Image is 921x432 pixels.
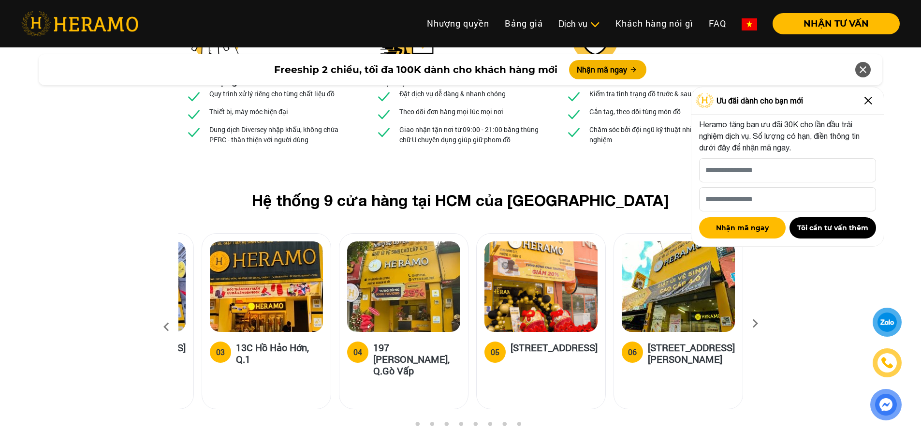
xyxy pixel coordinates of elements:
[861,93,876,108] img: Close
[485,421,495,431] button: 7
[511,342,598,361] h5: [STREET_ADDRESS]
[399,89,506,99] p: Đặt dịch vụ dễ dàng & nhanh chóng
[399,106,503,117] p: Theo dõi đơn hàng mọi lúc mọi nơi
[499,421,509,431] button: 8
[398,421,408,431] button: 1
[589,124,735,145] p: Chăm sóc bởi đội ngũ kỹ thuật nhiều năm kinh nghiệm
[484,241,598,332] img: heramo-179b-duong-3-thang-2-phuong-11-quan-10
[441,421,451,431] button: 4
[789,217,876,238] button: Tôi cần tư vấn thêm
[456,421,466,431] button: 5
[376,106,392,122] img: checked.svg
[353,346,362,358] div: 04
[216,346,225,358] div: 03
[699,217,786,238] button: Nhận mã ngay
[628,346,637,358] div: 06
[186,106,202,122] img: checked.svg
[274,62,557,77] span: Freeship 2 chiều, tối đa 100K dành cho khách hàng mới
[210,241,323,332] img: heramo-13c-ho-hao-hon-quan-1
[742,18,757,30] img: vn-flag.png
[716,95,803,106] span: Ưu đãi dành cho bạn mới
[874,350,900,376] a: phone-icon
[590,20,600,30] img: subToggleIcon
[608,13,701,34] a: Khách hàng nói gì
[412,421,422,431] button: 2
[699,119,876,153] p: Heramo tặng bạn ưu đãi 30K cho lần đầu trải nghiệm dịch vụ. Số lượng có hạn, điền thông tin dưới ...
[514,421,524,431] button: 9
[186,124,202,140] img: checked.svg
[622,241,735,332] img: heramo-314-le-van-viet-phuong-tang-nhon-phu-b-quan-9
[589,106,681,117] p: Gắn tag, theo dõi từng món đồ
[558,17,600,30] div: Dịch vụ
[566,89,582,104] img: checked.svg
[491,346,499,358] div: 05
[765,19,900,28] a: NHẬN TƯ VẤN
[648,342,735,365] h5: [STREET_ADDRESS][PERSON_NAME]
[427,421,437,431] button: 3
[773,13,900,34] button: NHẬN TƯ VẤN
[497,13,551,34] a: Bảng giá
[347,241,460,332] img: heramo-197-nguyen-van-luong
[419,13,497,34] a: Nhượng quyền
[880,356,894,370] img: phone-icon
[470,421,480,431] button: 6
[376,124,392,140] img: checked.svg
[21,11,138,36] img: heramo-logo.png
[696,93,714,108] img: Logo
[209,89,335,99] p: Quy trình xử lý riêng cho từng chất liệu đồ
[194,191,728,209] h2: Hệ thống 9 cửa hàng tại HCM của [GEOGRAPHIC_DATA]
[373,342,460,376] h5: 197 [PERSON_NAME], Q.Gò Vấp
[589,89,717,99] p: Kiểm tra tình trạng đồ trước & sau khi xử lý
[566,106,582,122] img: checked.svg
[186,89,202,104] img: checked.svg
[376,89,392,104] img: checked.svg
[701,13,734,34] a: FAQ
[566,124,582,140] img: checked.svg
[236,342,323,365] h5: 13C Hồ Hảo Hớn, Q.1
[399,124,545,145] p: Giao nhận tận nơi từ 09:00 - 21:00 bằng thùng chữ U chuyên dụng giúp giữ phom đồ
[209,124,355,145] p: Dung dịch Diversey nhập khẩu, không chứa PERC - thân thiện với người dùng
[209,106,288,117] p: Thiết bị, máy móc hiện đại
[569,60,646,79] button: Nhận mã ngay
